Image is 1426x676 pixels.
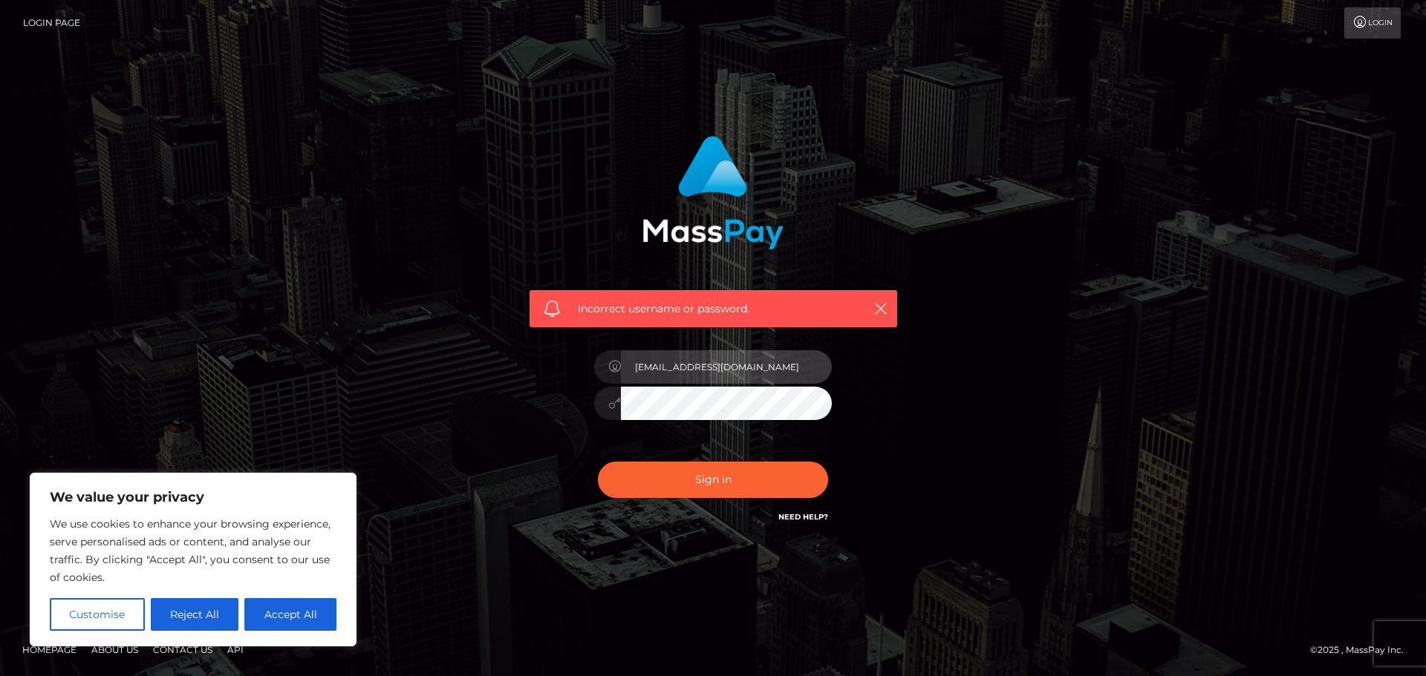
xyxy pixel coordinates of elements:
[578,301,849,317] span: Incorrect username or password.
[244,598,336,631] button: Accept All
[151,598,239,631] button: Reject All
[221,638,250,661] a: API
[50,488,336,506] p: We value your privacy
[147,638,218,661] a: Contact Us
[50,515,336,586] p: We use cookies to enhance your browsing experience, serve personalised ads or content, and analys...
[23,7,80,39] a: Login Page
[85,638,144,661] a: About Us
[642,136,784,249] img: MassPay Login
[598,462,828,498] button: Sign in
[778,512,828,522] a: Need Help?
[1310,642,1415,658] div: © 2025 , MassPay Inc.
[1344,7,1401,39] a: Login
[30,473,356,646] div: We value your privacy
[621,350,832,384] input: Username...
[50,598,145,631] button: Customise
[16,638,82,661] a: Homepage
